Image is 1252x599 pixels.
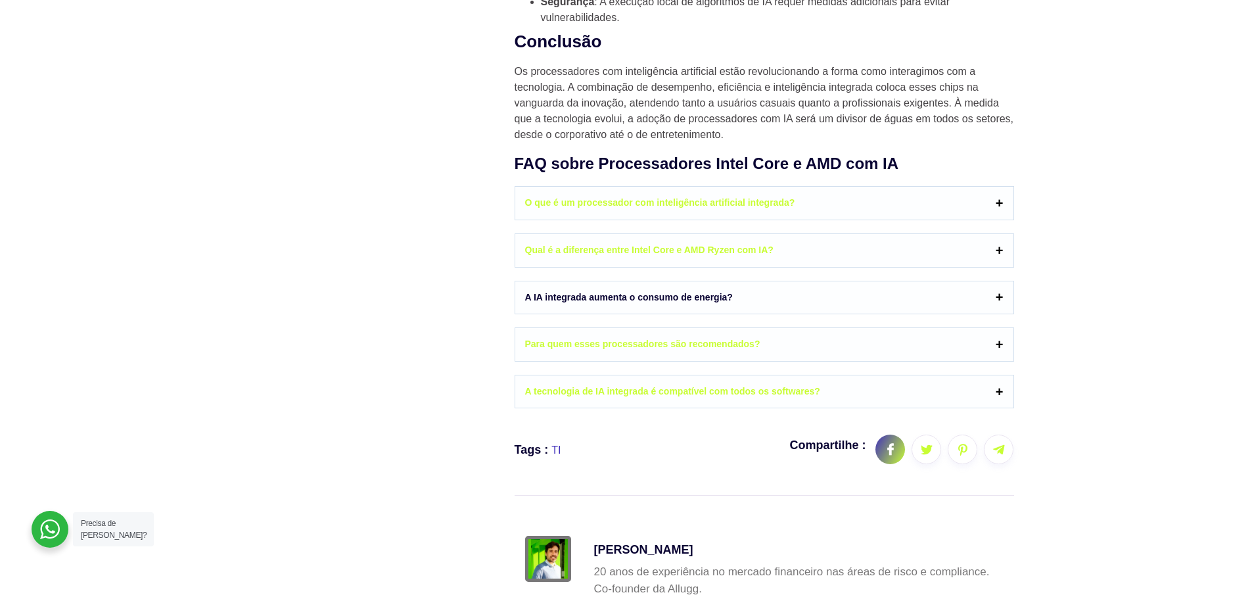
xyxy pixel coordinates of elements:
[515,375,1013,408] a: A tecnologia de IA integrada é compatível com todos os softwares?
[1186,536,1252,599] div: Widget de chat
[81,519,147,540] span: Precisa de [PERSON_NAME]?
[515,441,549,459] div: Tags :
[515,155,899,172] strong: FAQ sobre Processadores Intel Core e AMD com IA
[1186,536,1252,599] iframe: Chat Widget
[551,443,561,458] span: TI
[515,64,1014,143] p: Os processadores com inteligência artificial estão revolucionando a forma como interagimos com a ...
[515,328,1013,361] a: Para quem esses processadores são recomendados?
[515,281,1013,314] a: A IA integrada aumenta o consumo de energia?
[594,563,1004,597] div: 20 anos de experiência no mercado financeiro nas áreas de risco e compliance. Co-founder da Allugg.
[525,536,571,582] img: Foto de Felipe Carmuega
[515,32,602,51] strong: Conclusão
[515,234,1013,267] a: Qual é a diferença entre Intel Core e AMD Ryzen com IA?
[515,187,1013,220] a: O que é um processador com inteligência artificial integrada?
[948,435,977,464] a: social-share
[594,541,1004,559] h5: [PERSON_NAME]
[984,435,1013,464] a: social-share
[875,435,905,464] a: social-share
[789,437,866,454] p: Compartilhe :
[912,435,941,464] a: social-share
